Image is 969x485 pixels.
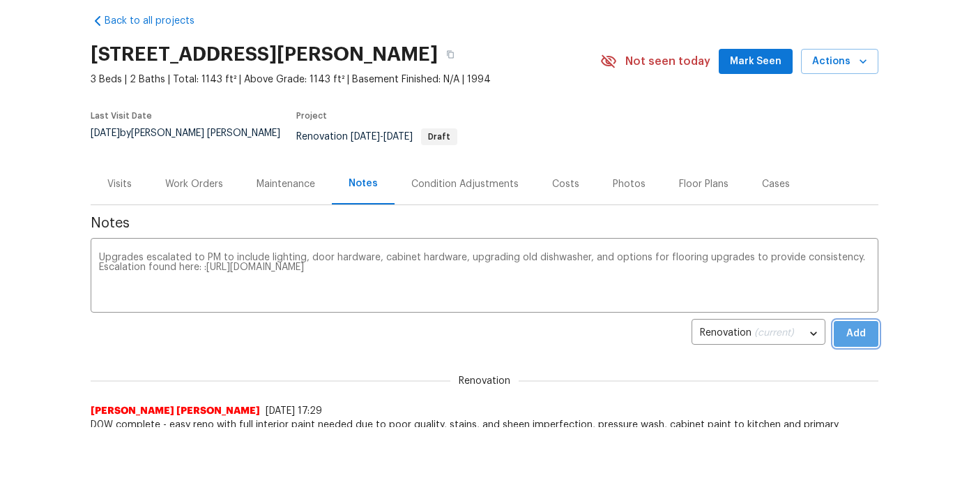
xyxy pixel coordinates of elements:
[91,418,878,446] span: D0W complete - easy reno with full interior paint needed due to poor quality, stains, and sheen i...
[762,177,790,191] div: Cases
[383,132,413,142] span: [DATE]
[834,321,878,347] button: Add
[91,47,438,61] h2: [STREET_ADDRESS][PERSON_NAME]
[625,54,710,68] span: Not seen today
[351,132,380,142] span: [DATE]
[165,177,223,191] div: Work Orders
[422,133,456,141] span: Draft
[91,73,600,87] span: 3 Beds | 2 Baths | Total: 1143 ft² | Above Grade: 1143 ft² | Basement Finished: N/A | 1994
[730,53,781,70] span: Mark Seen
[411,177,519,191] div: Condition Adjustments
[845,325,867,343] span: Add
[91,14,224,28] a: Back to all projects
[91,216,878,230] span: Notes
[91,128,120,138] span: [DATE]
[801,49,878,75] button: Actions
[266,406,322,416] span: [DATE] 17:29
[613,177,646,191] div: Photos
[754,328,794,338] span: (current)
[99,253,870,301] textarea: Upgrades escalated to PM to include lighting, door hardware, cabinet hardware, upgrading old dish...
[351,132,413,142] span: -
[552,177,579,191] div: Costs
[91,128,296,155] div: by [PERSON_NAME] [PERSON_NAME]
[257,177,315,191] div: Maintenance
[91,404,260,418] span: [PERSON_NAME] [PERSON_NAME]
[107,177,132,191] div: Visits
[450,374,519,388] span: Renovation
[679,177,728,191] div: Floor Plans
[349,177,378,191] div: Notes
[296,132,457,142] span: Renovation
[296,112,327,120] span: Project
[812,53,867,70] span: Actions
[692,317,825,351] div: Renovation (current)
[91,112,152,120] span: Last Visit Date
[719,49,793,75] button: Mark Seen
